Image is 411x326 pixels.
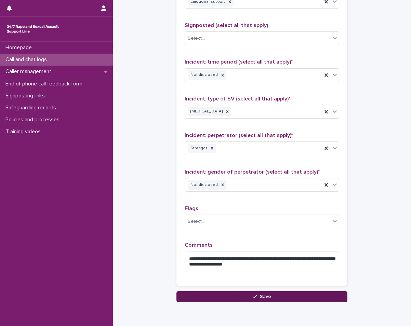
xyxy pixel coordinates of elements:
[188,107,224,116] div: [MEDICAL_DATA]
[3,128,46,135] p: Training videos
[260,294,271,299] span: Save
[3,117,65,123] p: Policies and processes
[185,133,293,138] span: Incident: perpetrator (select all that apply)
[188,144,208,153] div: Stranger
[5,22,60,36] img: rhQMoQhaT3yELyF149Cw
[188,218,205,225] div: Select...
[185,206,198,211] span: Flags
[185,59,293,65] span: Incident: time period (select all that apply)
[188,180,219,190] div: Not disclosed
[3,68,57,75] p: Caller management
[3,44,37,51] p: Homepage
[3,81,88,87] p: End of phone call feedback form
[3,56,52,63] p: Call and chat logs
[176,291,347,302] button: Save
[3,93,50,99] p: Signposting links
[188,70,219,80] div: Not disclosed
[185,169,320,175] span: Incident: gender of perpetrator (select all that apply)
[188,35,205,42] div: Select...
[185,23,268,28] span: Signposted (select all that apply)
[3,105,62,111] p: Safeguarding records
[185,96,290,101] span: Incident: type of SV (select all that apply)
[185,242,213,248] span: Comments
